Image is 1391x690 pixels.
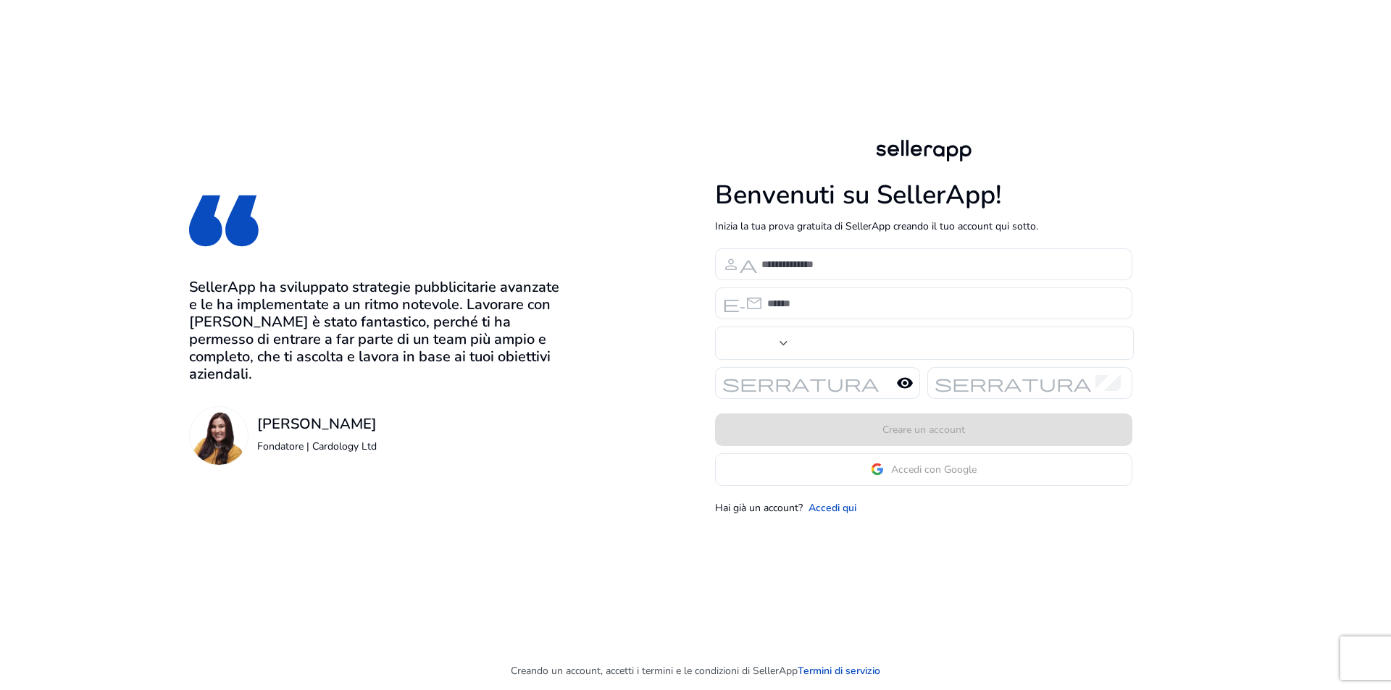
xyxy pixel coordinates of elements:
font: serratura [935,373,1091,393]
font: Inizia la tua prova gratuita di SellerApp creando il tuo account qui sotto. [715,219,1038,233]
font: Creando un account, accetti i termini e le condizioni di SellerApp [511,664,798,678]
font: persona [722,254,757,274]
mat-icon: remove_red_eye [887,374,922,392]
font: Hai già un account? [715,501,803,515]
font: serratura [722,373,879,393]
font: Termini di servizio [798,664,880,678]
a: Accedi qui [809,500,856,516]
font: Benvenuti su SellerApp! [715,177,1002,213]
font: SellerApp ha sviluppato strategie pubblicitarie avanzate e le ha implementate a un ritmo notevole... [189,277,559,384]
font: [PERSON_NAME] [257,414,377,434]
font: Fondatore | Cardology Ltd [257,439,377,453]
a: Termini di servizio [798,663,880,678]
font: e-mail [722,293,763,314]
font: Accedi qui [809,501,856,515]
